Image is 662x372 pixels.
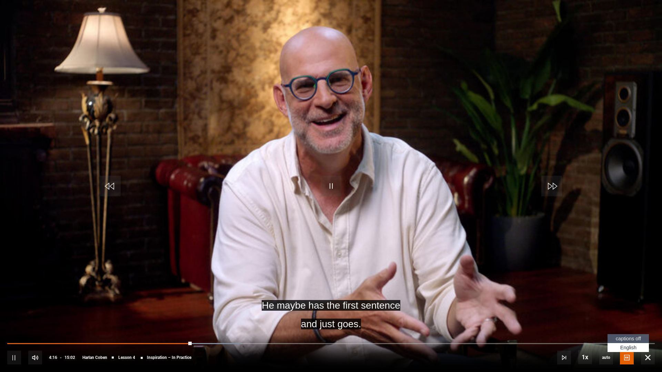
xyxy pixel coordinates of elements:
span: English [620,345,636,350]
span: captions off [616,336,641,341]
div: Progress Bar [7,343,655,344]
button: Pause [7,351,21,364]
span: auto [599,351,613,364]
span: 4:16 [49,351,57,364]
button: Playback Rate [578,350,592,364]
span: 15:02 [64,351,75,364]
button: Fullscreen [641,351,655,364]
span: Inspiration – In Practice [147,355,191,360]
span: Lesson 4 [118,355,135,360]
div: Current quality: 1080p [599,351,613,364]
button: Mute [28,351,42,364]
span: Harlan Coben [82,355,107,360]
button: Captions [620,351,634,364]
button: Next Lesson [557,351,571,364]
span: - [60,355,62,360]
